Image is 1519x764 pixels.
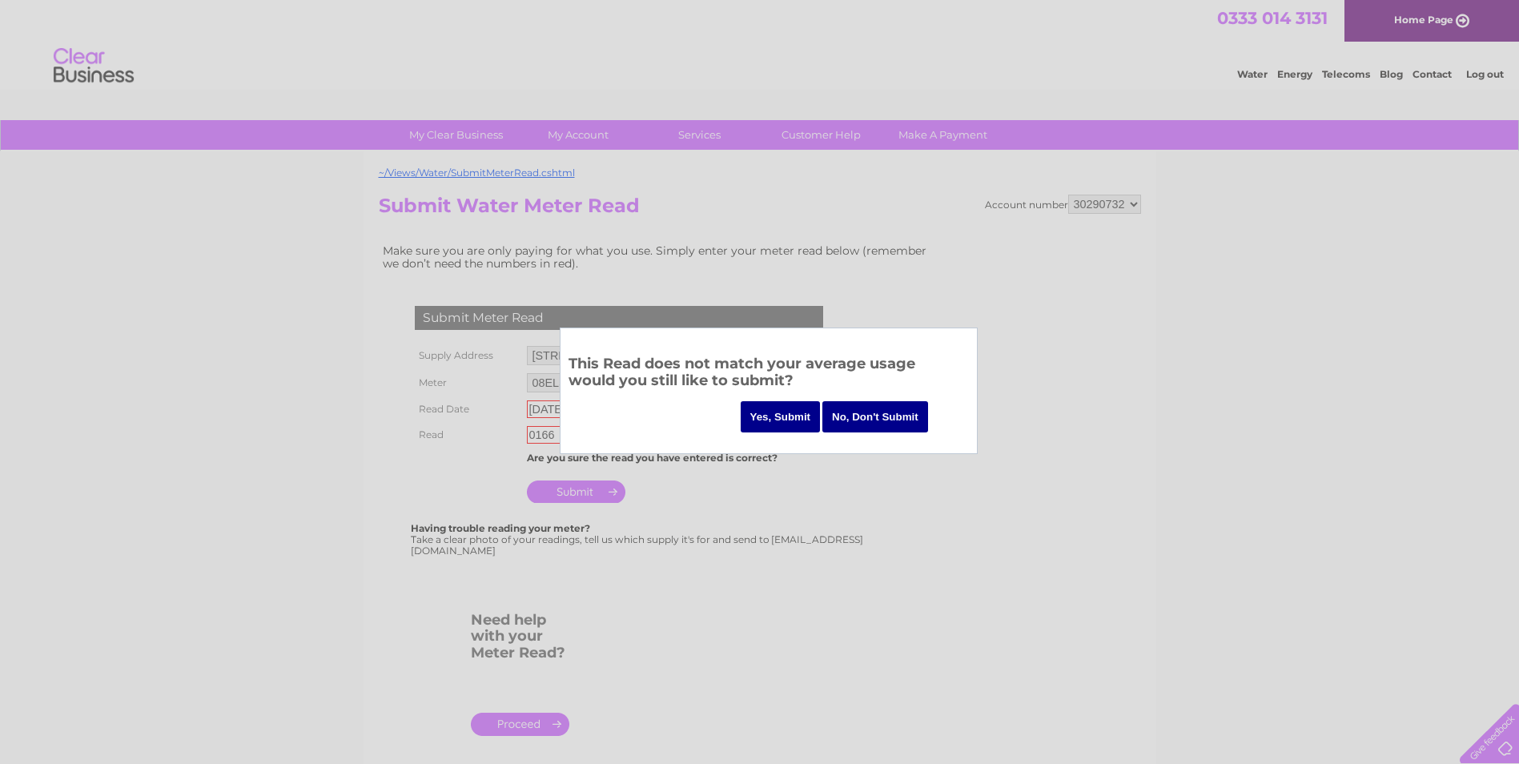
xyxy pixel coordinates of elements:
[569,352,969,396] h3: This Read does not match your average usage would you still like to submit?
[1322,68,1370,80] a: Telecoms
[1237,68,1268,80] a: Water
[1277,68,1312,80] a: Energy
[53,42,135,90] img: logo.png
[1217,8,1328,28] a: 0333 014 3131
[1413,68,1452,80] a: Contact
[822,401,928,432] input: No, Don't Submit
[1466,68,1504,80] a: Log out
[1380,68,1403,80] a: Blog
[741,401,821,432] input: Yes, Submit
[382,9,1139,78] div: Clear Business is a trading name of Verastar Limited (registered in [GEOGRAPHIC_DATA] No. 3667643...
